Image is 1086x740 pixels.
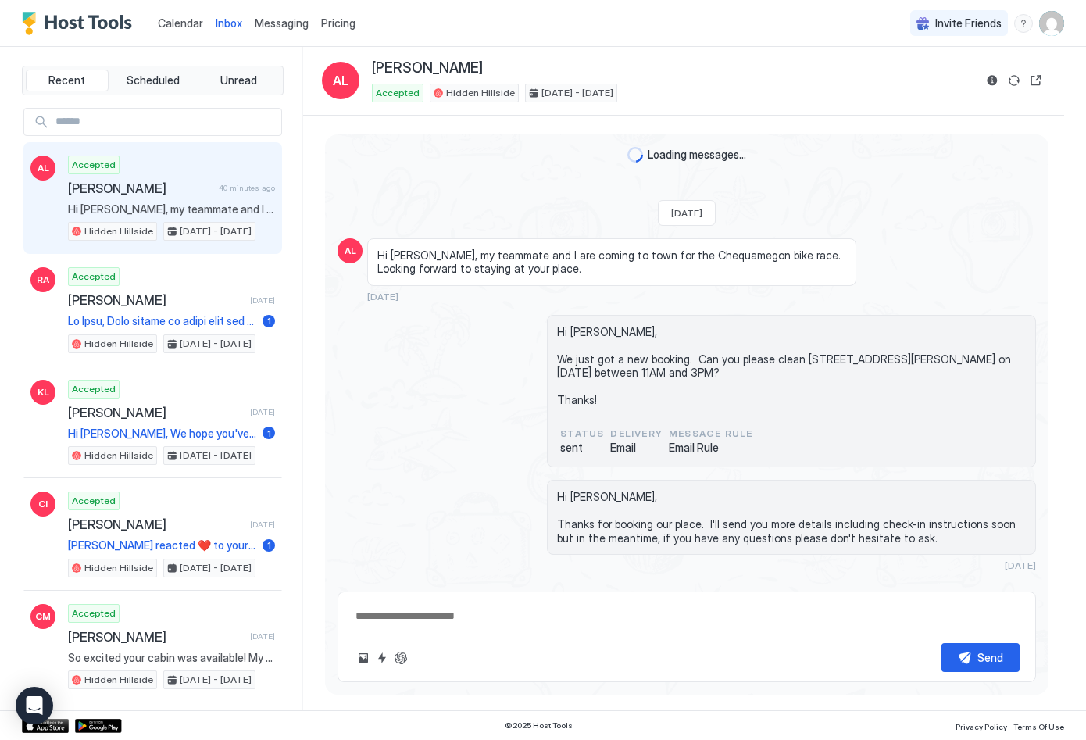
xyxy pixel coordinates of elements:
span: Unread [220,73,257,88]
span: [DATE] - [DATE] [180,449,252,463]
span: AL [38,161,49,175]
span: Recent [48,73,85,88]
button: Send [941,643,1020,672]
span: Accepted [72,606,116,620]
button: ChatGPT Auto Reply [391,649,410,667]
span: [PERSON_NAME] [68,292,244,308]
span: Hi [PERSON_NAME], We just got a new booking. Can you please clean [STREET_ADDRESS][PERSON_NAME] o... [557,325,1026,407]
span: 1 [267,539,271,551]
input: Input Field [49,109,281,135]
button: Unread [197,70,280,91]
span: RA [37,273,49,287]
span: Accepted [72,158,116,172]
a: Google Play Store [75,719,122,733]
span: [PERSON_NAME] reacted ❤️ to your message "Hi [PERSON_NAME], Just a reminder that your check-out i... [68,538,256,552]
span: Hidden Hillside [84,224,153,238]
span: Messaging [255,16,309,30]
span: [DATE] - [DATE] [180,224,252,238]
span: Scheduled [127,73,180,88]
button: Open reservation [1027,71,1045,90]
div: Send [977,649,1003,666]
button: Quick reply [373,649,391,667]
span: sent [560,441,604,455]
span: So excited your cabin was available! My son and his girlfriend surprised us! Just a couple questi... [68,651,275,665]
span: Accepted [72,382,116,396]
span: [DATE] [250,295,275,306]
span: CI [38,497,48,511]
span: 40 minutes ago [219,183,275,193]
button: Reservation information [983,71,1002,90]
a: Terms Of Use [1013,717,1064,734]
span: AL [345,244,356,258]
div: User profile [1039,11,1064,36]
span: status [560,427,604,441]
span: Accepted [72,494,116,508]
span: Hidden Hillside [84,673,153,687]
span: Loading messages... [648,148,746,162]
span: [DATE] [367,291,398,302]
span: KL [38,385,49,399]
div: loading [627,147,643,163]
span: Hi [PERSON_NAME], We hope you've been enjoying your stay! Your check-out time [DATE] is at 11AM. ... [68,427,256,441]
span: [PERSON_NAME] [68,181,213,196]
span: [DATE] - [DATE] [180,337,252,351]
a: Inbox [216,15,242,31]
span: Pricing [321,16,355,30]
button: Sync reservation [1005,71,1023,90]
span: Accepted [72,270,116,284]
span: [DATE] [671,207,702,219]
span: Inbox [216,16,242,30]
span: [DATE] [250,407,275,417]
a: Calendar [158,15,203,31]
span: Lo Ipsu, Dolo sitame co adipi elit sed doei tem inci utla etdoloremag aliqu enim admi. Ven qui no... [68,314,256,328]
a: Host Tools Logo [22,12,139,35]
span: Invite Friends [935,16,1002,30]
button: Upload image [354,649,373,667]
span: [DATE] - [DATE] [180,673,252,687]
span: [PERSON_NAME] [68,405,244,420]
span: [DATE] - [DATE] [180,561,252,575]
span: [DATE] - [DATE] [541,86,613,100]
span: Terms Of Use [1013,722,1064,731]
span: Delivery [610,427,663,441]
span: Message Rule [669,427,752,441]
span: [PERSON_NAME] [68,517,244,532]
a: App Store [22,719,69,733]
span: Hi [PERSON_NAME], Thanks for booking our place. I'll send you more details including check-in ins... [557,490,1026,545]
span: Hi [PERSON_NAME], my teammate and I are coming to town for the Chequamegon bike race. Looking for... [68,202,275,216]
span: [DATE] [1005,559,1036,571]
span: Hidden Hillside [84,337,153,351]
span: Accepted [376,86,420,100]
span: [PERSON_NAME] [68,629,244,645]
span: [PERSON_NAME] [372,59,483,77]
span: AL [333,71,348,90]
span: 1 [267,427,271,439]
div: menu [1014,14,1033,33]
div: Open Intercom Messenger [16,687,53,724]
span: Hidden Hillside [84,561,153,575]
button: Scheduled [112,70,195,91]
span: © 2025 Host Tools [505,720,573,731]
span: Hidden Hillside [446,86,515,100]
span: CM [35,610,51,624]
span: [DATE] [250,520,275,530]
span: 1 [267,315,271,327]
div: tab-group [22,66,284,95]
span: Calendar [158,16,203,30]
a: Privacy Policy [956,717,1007,734]
button: Recent [26,70,109,91]
span: Email [610,441,663,455]
span: [DATE] [250,631,275,642]
span: Email Rule [669,441,752,455]
span: Hidden Hillside [84,449,153,463]
a: Messaging [255,15,309,31]
span: Hi [PERSON_NAME], my teammate and I are coming to town for the Chequamegon bike race. Looking for... [377,248,846,276]
span: Privacy Policy [956,722,1007,731]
